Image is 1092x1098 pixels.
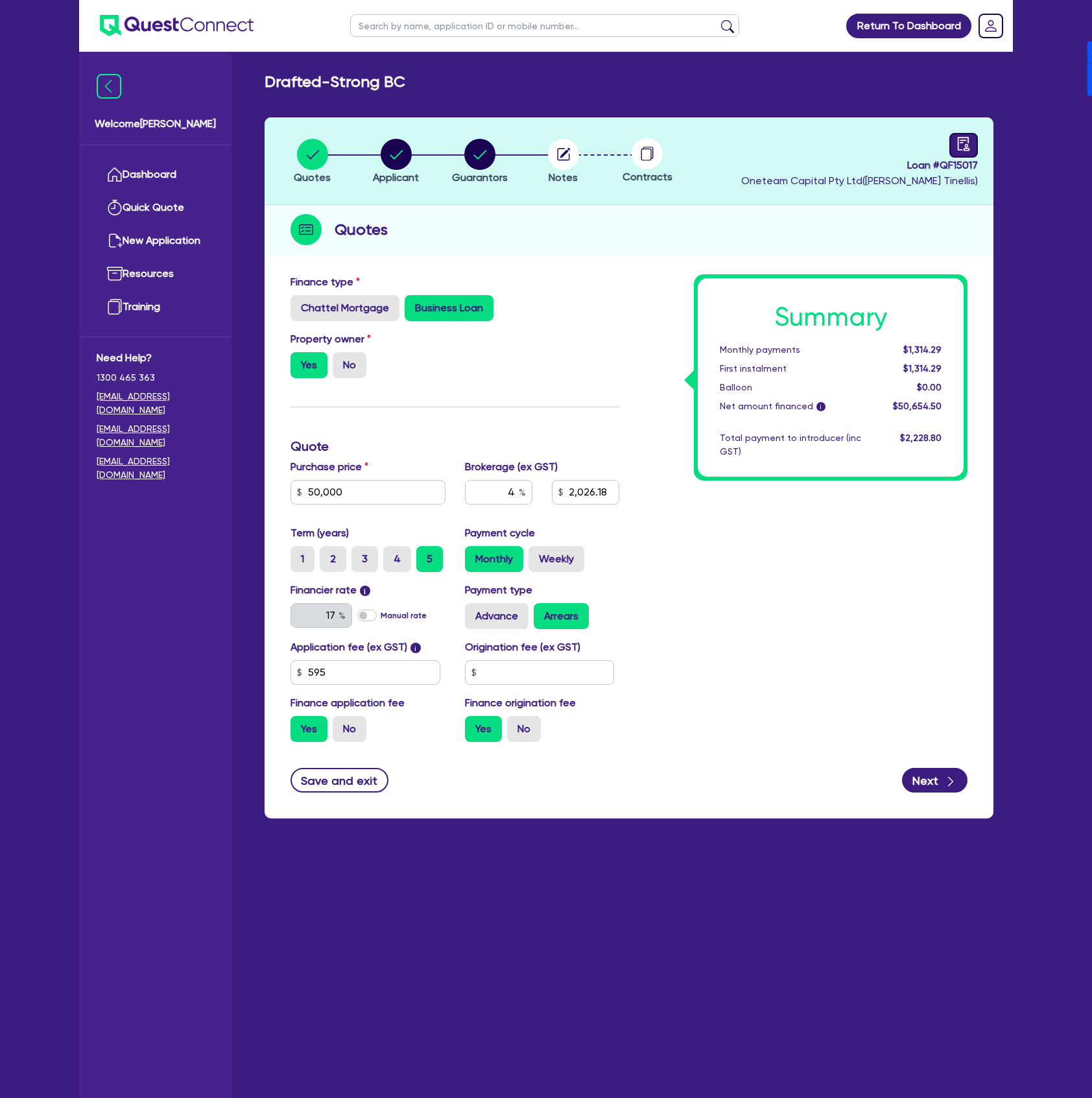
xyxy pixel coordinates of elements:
[465,639,580,655] label: Origination fee (ex GST)
[956,137,971,151] span: audit
[291,639,407,655] label: Application fee (ex GST)
[95,116,216,132] span: Welcome [PERSON_NAME]
[107,266,123,281] img: resources
[291,768,388,793] button: Save and exit
[265,73,405,91] h2: Drafted - Strong BC
[405,295,493,321] label: Business Loan
[293,138,331,186] button: Quotes
[320,546,346,572] label: 2
[351,546,378,572] label: 3
[816,402,825,411] span: i
[97,257,214,291] a: Resources
[710,381,871,394] div: Balloon
[974,9,1008,43] a: Dropdown toggle
[97,74,121,99] img: icon-menu-close
[97,224,214,257] a: New Application
[741,174,978,187] span: Oneteam Capital Pty Ltd ( [PERSON_NAME] Tinellis )
[291,295,399,321] label: Chattel Mortgage
[291,438,619,454] h3: Quote
[291,525,349,541] label: Term (years)
[465,459,558,475] label: Brokerage (ex GST)
[903,363,942,374] span: $1,314.29
[291,331,371,347] label: Property owner
[97,158,214,191] a: Dashboard
[846,14,971,38] a: Return To Dashboard
[291,459,368,475] label: Purchase price
[416,546,443,572] label: 5
[97,371,214,385] span: 1300 465 363
[291,546,315,572] label: 1
[97,350,214,366] span: Need Help?
[333,352,366,378] label: No
[507,716,541,742] label: No
[549,171,578,184] span: Notes
[623,171,672,183] span: Contracts
[381,610,427,621] label: Manual rate
[100,15,254,36] img: quest-connect-logo-blue
[465,546,523,572] label: Monthly
[710,343,871,357] div: Monthly payments
[893,401,942,411] span: $50,654.50
[900,433,942,443] span: $2,228.80
[350,14,739,37] input: Search by name, application ID or mobile number...
[710,362,871,376] div: First instalment
[451,138,508,186] button: Guarantors
[97,291,214,324] a: Training
[903,344,942,355] span: $1,314.29
[107,200,123,215] img: quick-quote
[373,171,419,184] span: Applicant
[97,390,214,417] a: [EMAIL_ADDRESS][DOMAIN_NAME]
[465,716,502,742] label: Yes
[383,546,411,572] label: 4
[97,191,214,224] a: Quick Quote
[335,218,388,241] h2: Quotes
[710,400,871,413] div: Net amount financed
[949,133,978,158] a: audit
[107,233,123,248] img: new-application
[291,695,405,711] label: Finance application fee
[372,138,420,186] button: Applicant
[291,214,322,245] img: step-icon
[534,603,589,629] label: Arrears
[291,352,327,378] label: Yes
[291,716,327,742] label: Yes
[465,582,532,598] label: Payment type
[294,171,331,184] span: Quotes
[465,603,528,629] label: Advance
[452,171,508,184] span: Guarantors
[902,768,967,793] button: Next
[741,158,978,173] span: Loan # QF15017
[97,455,214,482] a: [EMAIL_ADDRESS][DOMAIN_NAME]
[465,695,576,711] label: Finance origination fee
[333,716,366,742] label: No
[97,422,214,449] a: [EMAIL_ADDRESS][DOMAIN_NAME]
[465,525,535,541] label: Payment cycle
[710,431,871,459] div: Total payment to introducer (inc GST)
[291,582,370,598] label: Financier rate
[291,274,360,290] label: Finance type
[107,299,123,315] img: training
[360,586,370,596] span: i
[528,546,584,572] label: Weekly
[917,382,942,392] span: $0.00
[410,643,421,653] span: i
[547,138,580,186] button: Notes
[720,302,942,333] h1: Summary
